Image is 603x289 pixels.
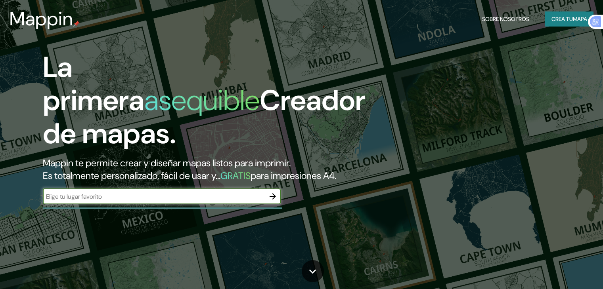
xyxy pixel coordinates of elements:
[43,192,265,201] input: Elige tu lugar favorito
[73,21,80,27] img: pin de mapeo
[479,11,532,27] button: Sobre nosotros
[10,6,73,31] font: Mappin
[482,15,529,23] font: Sobre nosotros
[43,157,291,169] font: Mappin te permite crear y diseñar mapas listos para imprimir.
[220,169,251,182] font: GRATIS
[545,11,593,27] button: Crea tumapa
[573,15,587,23] font: mapa
[551,15,573,23] font: Crea tu
[251,169,336,182] font: para impresiones A4.
[43,82,366,152] font: Creador de mapas.
[43,169,220,182] font: Es totalmente personalizado, fácil de usar y...
[43,49,144,119] font: La primera
[144,82,260,119] font: asequible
